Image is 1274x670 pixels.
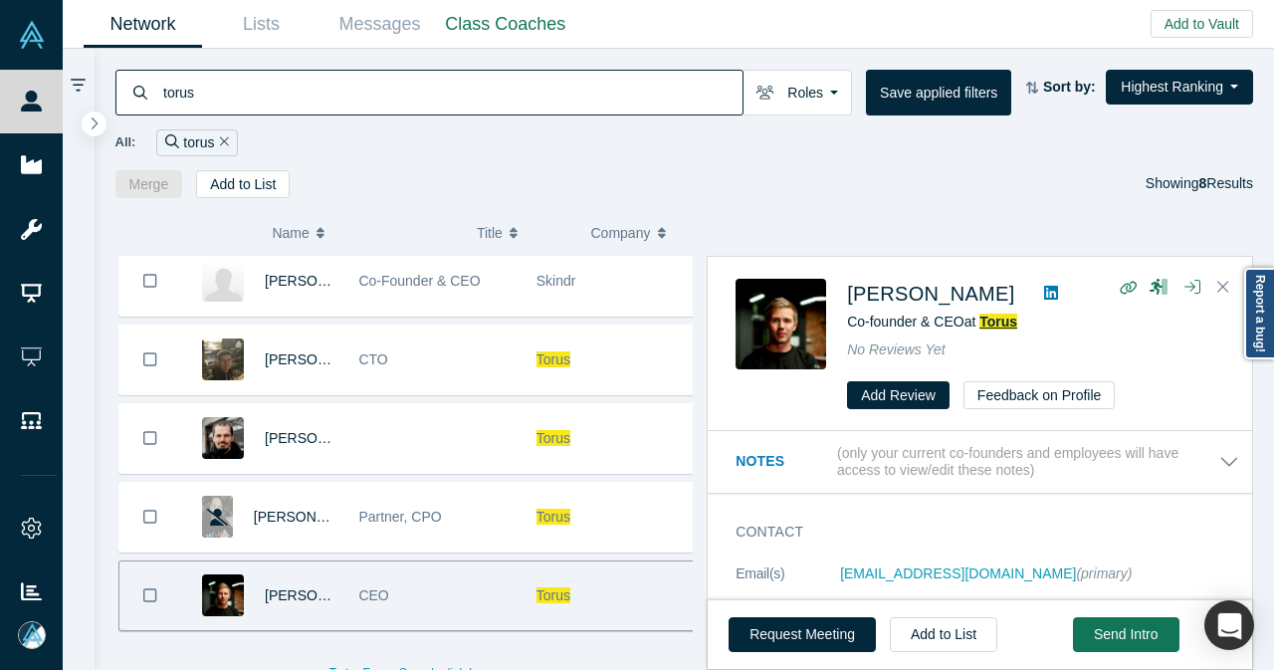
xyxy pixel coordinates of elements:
[536,587,570,603] span: Torus
[536,509,570,525] span: Torus
[265,273,379,289] a: [PERSON_NAME]
[272,212,456,254] button: Name
[591,212,685,254] button: Company
[837,445,1219,479] p: (only your current co-founders and employees will have access to view/edit these notes)
[736,522,1211,543] h3: Contact
[119,326,181,394] button: Bookmark
[161,69,743,115] input: Search by name, title, company, summary, expertise, investment criteria or topics of focus
[963,381,1116,409] button: Feedback on Profile
[202,574,244,616] img: Kirill Lisitsyn's Profile Image
[1073,617,1179,652] button: Send Intro
[847,381,950,409] button: Add Review
[477,212,570,254] button: Title
[202,417,244,459] img: Denis Slavikovskiy's Profile Image
[439,1,572,48] a: Class Coaches
[254,509,368,525] a: [PERSON_NAME]
[358,351,387,367] span: CTO
[358,273,480,289] span: Co-Founder & CEO
[265,351,379,367] a: [PERSON_NAME]
[847,341,946,357] span: No Reviews Yet
[115,132,136,152] span: All:
[156,129,238,156] div: torus
[743,70,852,115] button: Roles
[119,404,181,473] button: Bookmark
[536,273,576,289] span: Skindr
[890,617,997,652] button: Add to List
[736,563,840,605] dt: Email(s)
[18,21,46,49] img: Alchemist Vault Logo
[477,212,503,254] span: Title
[272,212,309,254] span: Name
[729,617,876,652] button: Request Meeting
[119,247,181,316] button: Bookmark
[358,587,388,603] span: CEO
[840,565,1076,581] a: [EMAIL_ADDRESS][DOMAIN_NAME]
[591,212,651,254] span: Company
[847,314,1017,330] span: Co-founder & CEO at
[736,451,833,472] h3: Notes
[265,430,379,446] a: [PERSON_NAME]
[736,445,1239,479] button: Notes (only your current co-founders and employees will have access to view/edit these notes)
[119,483,181,552] button: Bookmark
[1043,79,1096,95] strong: Sort by:
[1151,10,1253,38] button: Add to Vault
[1199,175,1253,191] span: Results
[202,260,244,302] img: Jochen Boeykens's Profile Image
[866,70,1011,115] button: Save applied filters
[1244,268,1274,359] a: Report a bug!
[1199,175,1207,191] strong: 8
[979,314,1017,330] a: Torus
[536,430,570,446] span: Torus
[202,1,320,48] a: Lists
[1076,565,1132,581] span: (primary)
[196,170,290,198] button: Add to List
[202,338,244,380] img: Alexey Nechaev's Profile Image
[358,509,441,525] span: Partner, CPO
[736,279,826,369] img: Kirill Lisitsyn's Profile Image
[115,170,183,198] button: Merge
[1146,170,1253,198] div: Showing
[536,351,570,367] span: Torus
[265,587,379,603] a: [PERSON_NAME]
[320,1,439,48] a: Messages
[847,283,1014,305] a: [PERSON_NAME]
[214,131,229,154] button: Remove Filter
[84,1,202,48] a: Network
[1208,272,1238,304] button: Close
[119,561,181,630] button: Bookmark
[1106,70,1253,105] button: Highest Ranking
[18,621,46,649] img: Mia Scott's Account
